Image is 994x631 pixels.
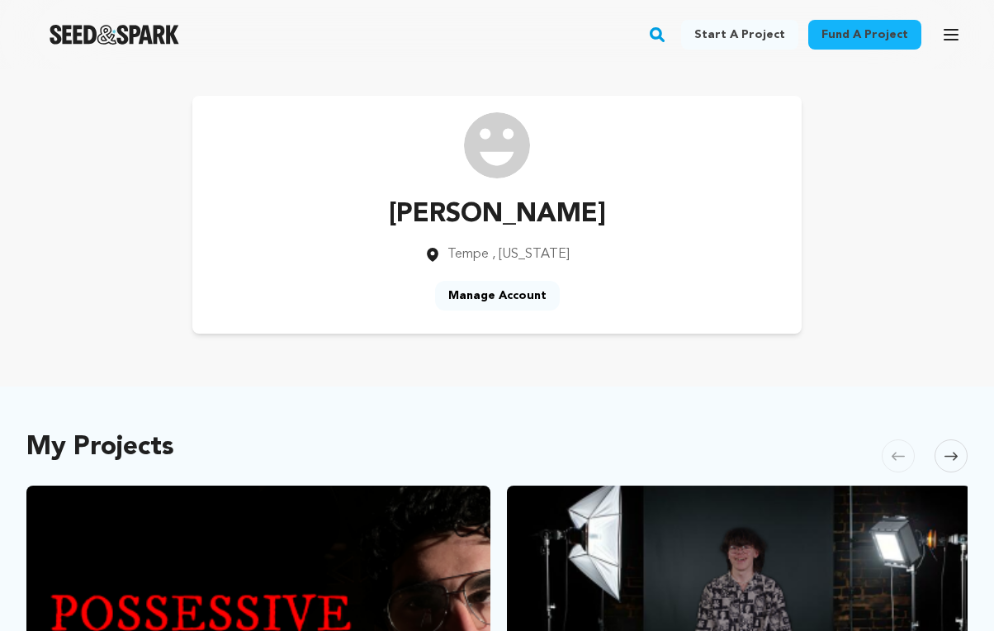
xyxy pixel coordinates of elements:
[447,248,489,261] span: Tempe
[389,195,606,235] p: [PERSON_NAME]
[464,112,530,178] img: /img/default-images/user/medium/user.png image
[681,20,798,50] a: Start a project
[808,20,921,50] a: Fund a project
[26,436,174,459] h2: My Projects
[50,25,179,45] a: Seed&Spark Homepage
[435,281,560,311] a: Manage Account
[50,25,179,45] img: Seed&Spark Logo Dark Mode
[492,248,570,261] span: , [US_STATE]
